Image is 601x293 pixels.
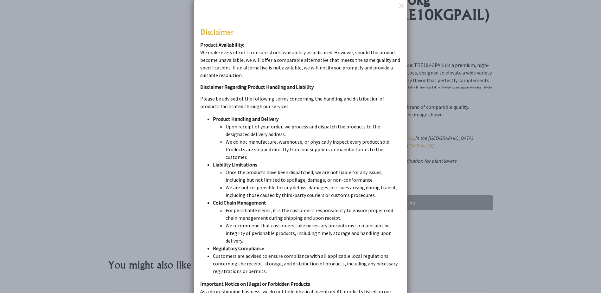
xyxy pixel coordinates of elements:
[200,95,401,110] p: Please be advised of the following terms concerning the handling and distribution of products fac...
[200,42,243,48] strong: Product Availability
[200,27,401,37] h3: Disclaimer
[200,281,310,287] strong: Important Notice on Illegal or Forbidden Products
[226,222,401,244] li: We recommend that customers take necessary precautions to maintain the integrity of perishable pr...
[200,41,401,79] p: : We make every effort to ensure stock availability as indicated. However, should the product bec...
[226,206,401,222] li: For perishable items, it is the customer's responsibility to ensure proper cold chain management ...
[213,252,401,275] li: Customers are advised to ensure compliance with all applicable local regulations concerning the r...
[226,138,401,161] li: We do not manufacture, warehouse, or physically inspect every product sold. Products are shipped ...
[226,123,401,138] li: Upon receipt of your order, we process and dispatch the products to the designated delivery address.
[226,168,401,184] li: Once the products have been dispatched, we are not liable for any issues, including but not limit...
[200,84,314,90] strong: Disclaimer Regarding Product Handling and Liability
[213,199,266,206] strong: Cold Chain Management
[226,184,401,199] li: We are not responsible for any delays, damages, or issues arising during transit, including those...
[213,161,257,168] strong: Liability Limitations
[213,116,278,122] strong: Product Handling and Delivery
[213,245,264,251] strong: Regulatory Compliance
